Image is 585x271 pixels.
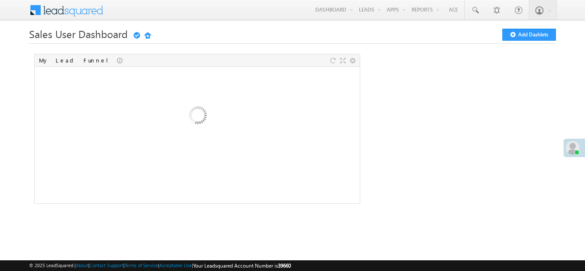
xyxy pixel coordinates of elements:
span: Your Leadsquared Account Number is [193,262,291,269]
span: 39660 [278,262,291,269]
button: Add Dashlets [502,29,556,41]
img: Loading... [151,71,243,163]
a: About [76,262,88,268]
a: Contact Support [90,262,123,268]
a: Terms of Service [125,262,158,268]
span: © 2025 LeadSquared | | | | | [29,262,291,270]
span: Sales User Dashboard [29,27,128,41]
div: My Lead Funnel [39,57,117,64]
a: Acceptable Use [159,262,192,268]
